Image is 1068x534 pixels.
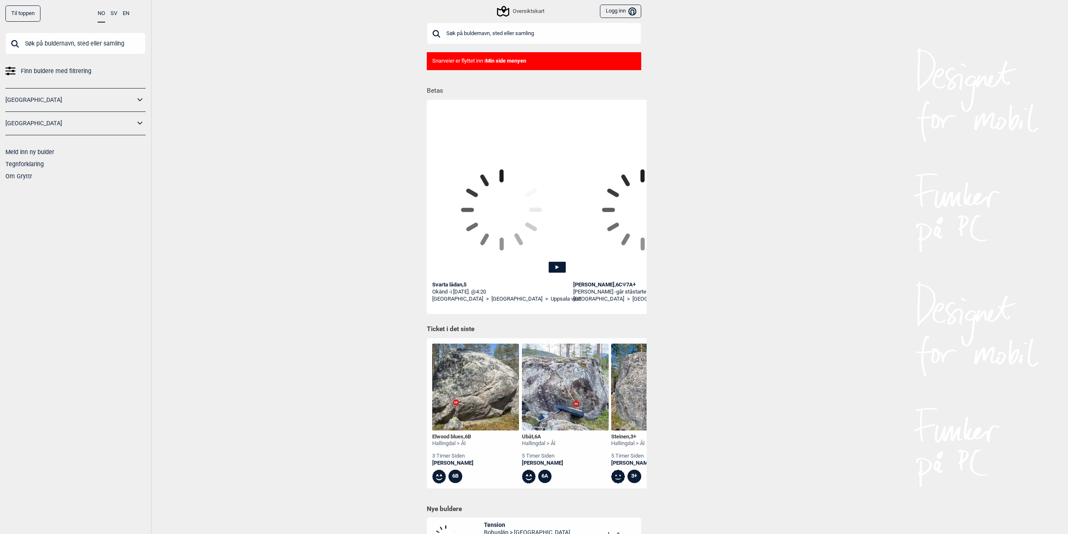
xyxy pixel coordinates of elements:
button: SV [111,5,117,22]
a: Tegnforklaring [5,161,44,167]
span: i [DATE]. @4:20 [451,289,486,295]
span: > [545,296,548,303]
span: 6A [534,433,541,440]
a: [GEOGRAPHIC_DATA] [5,117,135,129]
span: 3+ [630,433,636,440]
div: 3 timer siden [432,453,474,460]
img: Ubat [522,344,609,430]
h1: Nye buldere [427,505,641,513]
a: [GEOGRAPHIC_DATA] [432,296,483,303]
a: [GEOGRAPHIC_DATA] [5,94,135,106]
span: 6B [465,433,471,440]
div: Snarveier er flyttet inn i [427,52,641,70]
button: Logg inn [600,5,641,18]
div: 6B [448,470,462,483]
a: [PERSON_NAME] [432,460,474,467]
div: Steinen , [611,433,652,440]
div: [PERSON_NAME] - [573,289,712,296]
span: går ståstarten i maj 2022. [616,289,676,295]
div: Hallingdal > Ål [611,440,652,447]
div: 5 timer siden [611,453,652,460]
a: Meld inn ny bulder [5,149,54,155]
a: [PERSON_NAME] [522,460,563,467]
button: EN [123,5,129,22]
h1: Ticket i det siste [427,325,641,334]
div: Oversiktskart [498,6,544,16]
span: > [627,296,630,303]
span: > [486,296,489,303]
a: Om Gryttr [5,173,32,180]
div: 3+ [627,470,641,483]
div: 5 timer siden [522,453,563,460]
a: [GEOGRAPHIC_DATA] [491,296,542,303]
div: Okänd - [432,289,571,296]
div: Hallingdal > Ål [432,440,474,447]
a: [GEOGRAPHIC_DATA] [573,296,624,303]
div: [PERSON_NAME] , 6C 7A+ [573,281,712,289]
a: [GEOGRAPHIC_DATA] [632,296,683,303]
a: Uppsala väst [551,296,581,303]
div: Til toppen [5,5,40,22]
div: Hallingdal > Ål [522,440,563,447]
img: Elwood blues [432,344,519,430]
b: Min side menyen [486,58,526,64]
span: Tension [484,521,570,529]
div: Svarta lådan , 5 [432,281,571,289]
a: Finn buldere med filtrering [5,65,146,77]
a: [PERSON_NAME] [611,460,652,467]
div: Ubåt , [522,433,563,440]
span: Ψ [622,281,626,288]
input: Søk på buldernavn, sted eller samling [427,23,641,44]
button: NO [98,5,105,23]
div: Elwood blues , [432,433,474,440]
span: Finn buldere med filtrering [21,65,91,77]
h1: Betas [427,81,647,96]
input: Søk på buldernavn, sted eller samling [5,33,146,54]
div: 6A [538,470,552,483]
img: Steinen [611,344,698,430]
